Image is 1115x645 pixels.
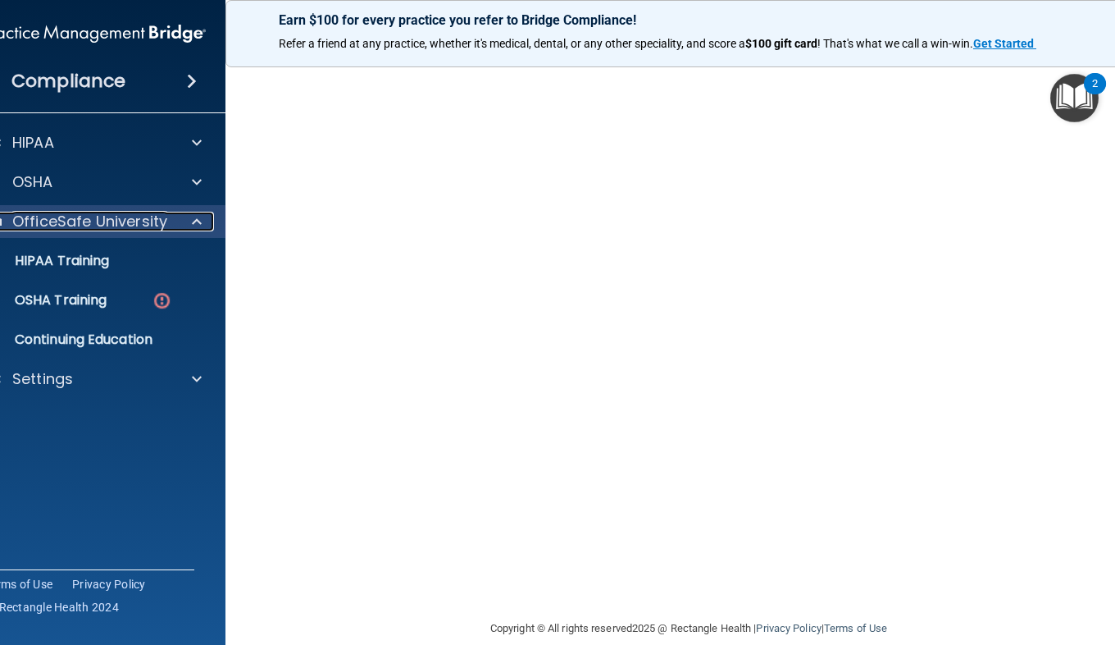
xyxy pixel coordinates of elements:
p: HIPAA [12,133,54,153]
div: 2 [1092,84,1098,105]
a: Privacy Policy [72,576,146,592]
h4: Compliance [11,70,125,93]
a: Terms of Use [824,622,887,634]
strong: $100 gift card [745,37,817,50]
p: Earn $100 for every practice you refer to Bridge Compliance! [279,12,1099,28]
p: Settings [12,369,73,389]
span: ! That's what we call a win-win. [817,37,973,50]
button: Open Resource Center, 2 new notifications [1050,74,1099,122]
a: Privacy Policy [756,622,821,634]
p: OfficeSafe University [12,212,167,231]
a: Get Started [973,37,1036,50]
span: Refer a friend at any practice, whether it's medical, dental, or any other speciality, and score a [279,37,745,50]
iframe: HCT [271,54,1107,596]
img: danger-circle.6113f641.png [152,290,172,311]
strong: Get Started [973,37,1034,50]
p: OSHA [12,172,53,192]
